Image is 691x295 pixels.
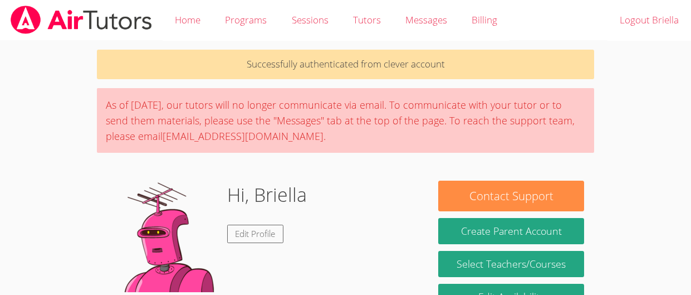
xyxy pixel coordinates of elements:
div: As of [DATE], our tutors will no longer communicate via email. To communicate with your tutor or ... [97,88,595,153]
a: Edit Profile [227,225,284,243]
img: airtutors_banner-c4298cdbf04f3fff15de1276eac7730deb9818008684d7c2e4769d2f7ddbe033.png [9,6,153,34]
p: Successfully authenticated from clever account [97,50,595,79]
a: Select Teachers/Courses [438,251,584,277]
button: Contact Support [438,181,584,211]
button: Create Parent Account [438,218,584,244]
h1: Hi, Briella [227,181,307,209]
span: Messages [405,13,447,26]
img: default.png [107,181,218,292]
